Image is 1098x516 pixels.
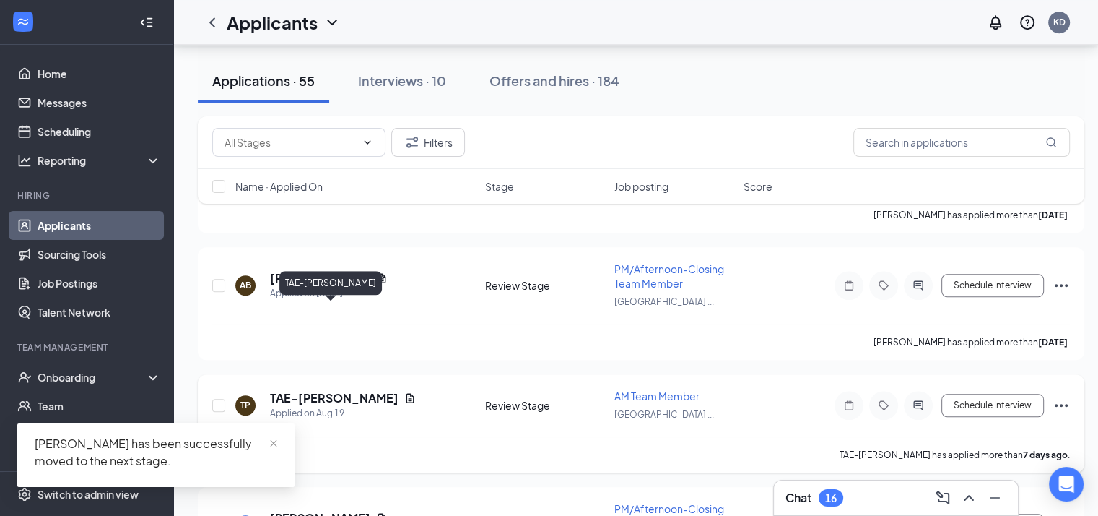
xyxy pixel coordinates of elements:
div: TAE-[PERSON_NAME] [279,271,382,295]
svg: ChevronDown [362,137,373,148]
p: TAE-[PERSON_NAME] has applied more than . [840,449,1070,461]
svg: Document [376,272,388,284]
span: AM Team Member [614,390,700,403]
input: Search in applications [853,128,1070,157]
div: Applied on Aug 19 [270,406,416,421]
svg: UserCheck [17,370,32,384]
svg: Minimize [986,489,1003,507]
a: Team [38,392,161,421]
svg: ActiveChat [910,280,927,291]
a: Messages [38,88,161,117]
h1: Applicants [227,10,318,35]
div: Offers and hires · 184 [489,72,619,90]
span: [GEOGRAPHIC_DATA] ... [614,409,714,420]
b: 7 days ago [1023,450,1068,460]
svg: Tag [875,400,892,411]
div: Team Management [17,341,158,353]
h5: [PERSON_NAME] [270,270,370,286]
p: [PERSON_NAME] has applied more than . [873,336,1070,348]
div: AB [240,279,251,291]
button: Schedule Interview [941,394,1044,417]
div: Review Stage [485,398,606,413]
button: Schedule Interview [941,274,1044,297]
svg: Filter [404,134,421,151]
a: Applicants [38,211,161,240]
svg: Tag [875,280,892,291]
svg: Notifications [987,14,1004,31]
b: [DATE] [1038,210,1068,220]
div: Reporting [38,153,162,168]
span: Stage [485,179,514,194]
svg: Note [840,400,858,411]
svg: Document [404,392,416,404]
span: Score [744,179,772,194]
svg: ChevronUp [960,489,977,507]
button: Filter Filters [391,128,465,157]
div: Interviews · 10 [358,72,446,90]
div: Applied on [DATE] [270,286,388,301]
span: Job posting [614,179,668,194]
svg: Collapse [139,15,154,30]
svg: Analysis [17,153,32,168]
svg: Ellipses [1053,277,1070,294]
h3: Chat [785,490,811,506]
button: Minimize [983,486,1006,509]
svg: Note [840,280,858,291]
svg: QuestionInfo [1019,14,1036,31]
span: PM/Afternoon-Closing Team Member [614,262,724,290]
b: [DATE] [1038,337,1068,348]
div: TP [240,399,250,411]
svg: ChevronDown [323,14,341,31]
div: Review Stage [485,278,606,293]
svg: Ellipses [1053,397,1070,414]
button: ChevronUp [957,486,980,509]
span: close [269,439,279,449]
a: Sourcing Tools [38,240,161,269]
input: All Stages [225,134,356,150]
div: 16 [825,492,837,504]
svg: ComposeMessage [934,489,951,507]
svg: WorkstreamLogo [16,14,30,29]
svg: ChevronLeft [204,14,221,31]
button: ComposeMessage [931,486,954,509]
h5: TAE-[PERSON_NAME] [270,390,398,406]
svg: MagnifyingGlass [1045,137,1057,148]
div: Hiring [17,189,158,202]
a: Home [38,59,161,88]
a: Job Postings [38,269,161,298]
div: Applications · 55 [212,72,315,90]
svg: ActiveChat [910,400,927,411]
a: Talent Network [38,298,161,327]
a: Scheduling [38,117,161,146]
div: KD [1053,16,1066,28]
div: Open Intercom Messenger [1049,467,1084,502]
div: [PERSON_NAME] has been successfully moved to the next stage. [35,435,277,470]
span: Name · Applied On [235,179,323,194]
div: Onboarding [38,370,149,384]
span: [GEOGRAPHIC_DATA] ... [614,296,714,307]
a: DocumentsCrown [38,421,161,450]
